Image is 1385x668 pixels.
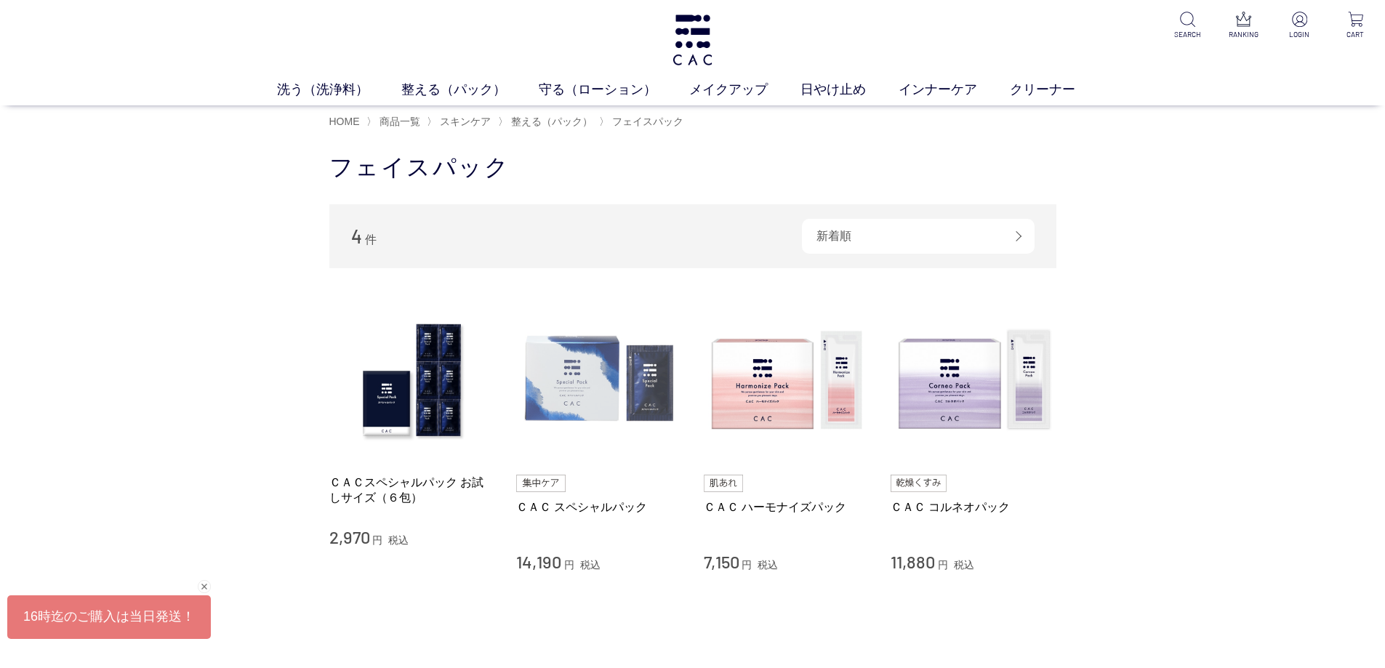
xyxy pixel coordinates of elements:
li: 〉 [427,115,494,129]
img: logo [670,15,715,65]
a: 商品一覧 [377,116,420,127]
a: 整える（パック） [401,80,539,100]
h1: フェイスパック [329,152,1056,183]
img: 集中ケア [516,475,566,492]
img: 乾燥くすみ [891,475,947,492]
span: 11,880 [891,551,935,572]
a: 守る（ローション） [539,80,689,100]
img: ＣＡＣスペシャルパック お試しサイズ（６包） [329,297,495,463]
span: 円 [742,559,752,571]
span: 2,970 [329,526,370,547]
a: ＣＡＣスペシャルパック お試しサイズ（６包） [329,475,495,506]
li: 〉 [599,115,687,129]
a: フェイスパック [609,116,683,127]
span: 税込 [954,559,974,571]
a: ＣＡＣ ハーモナイズパック [704,499,870,515]
a: 整える（パック） [508,116,593,127]
span: 7,150 [704,551,739,572]
span: フェイスパック [612,116,683,127]
p: CART [1338,29,1373,40]
a: HOME [329,116,360,127]
li: 〉 [498,115,596,129]
span: 14,190 [516,551,561,572]
a: 洗う（洗浄料） [277,80,401,100]
a: 日やけ止め [800,80,899,100]
img: ＣＡＣ スペシャルパック [516,297,682,463]
div: 新着順 [802,219,1035,254]
span: 税込 [388,534,409,546]
a: メイクアップ [689,80,800,100]
a: スキンケア [437,116,491,127]
span: 円 [938,559,948,571]
span: 件 [365,233,377,246]
a: クリーナー [1010,80,1108,100]
li: 〉 [366,115,424,129]
img: 肌あれ [704,475,743,492]
a: LOGIN [1282,12,1317,40]
img: ＣＡＣ ハーモナイズパック [704,297,870,463]
a: インナーケア [899,80,1010,100]
p: SEARCH [1170,29,1205,40]
span: スキンケア [440,116,491,127]
p: LOGIN [1282,29,1317,40]
a: ＣＡＣ コルネオパック [891,499,1056,515]
span: 円 [564,559,574,571]
a: ＣＡＣ スペシャルパック [516,499,682,515]
span: 4 [351,225,362,247]
span: 商品一覧 [380,116,420,127]
img: ＣＡＣ コルネオパック [891,297,1056,463]
p: RANKING [1226,29,1261,40]
a: CART [1338,12,1373,40]
span: 整える（パック） [511,116,593,127]
a: RANKING [1226,12,1261,40]
span: 税込 [758,559,778,571]
span: 円 [372,534,382,546]
span: 税込 [580,559,601,571]
a: SEARCH [1170,12,1205,40]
